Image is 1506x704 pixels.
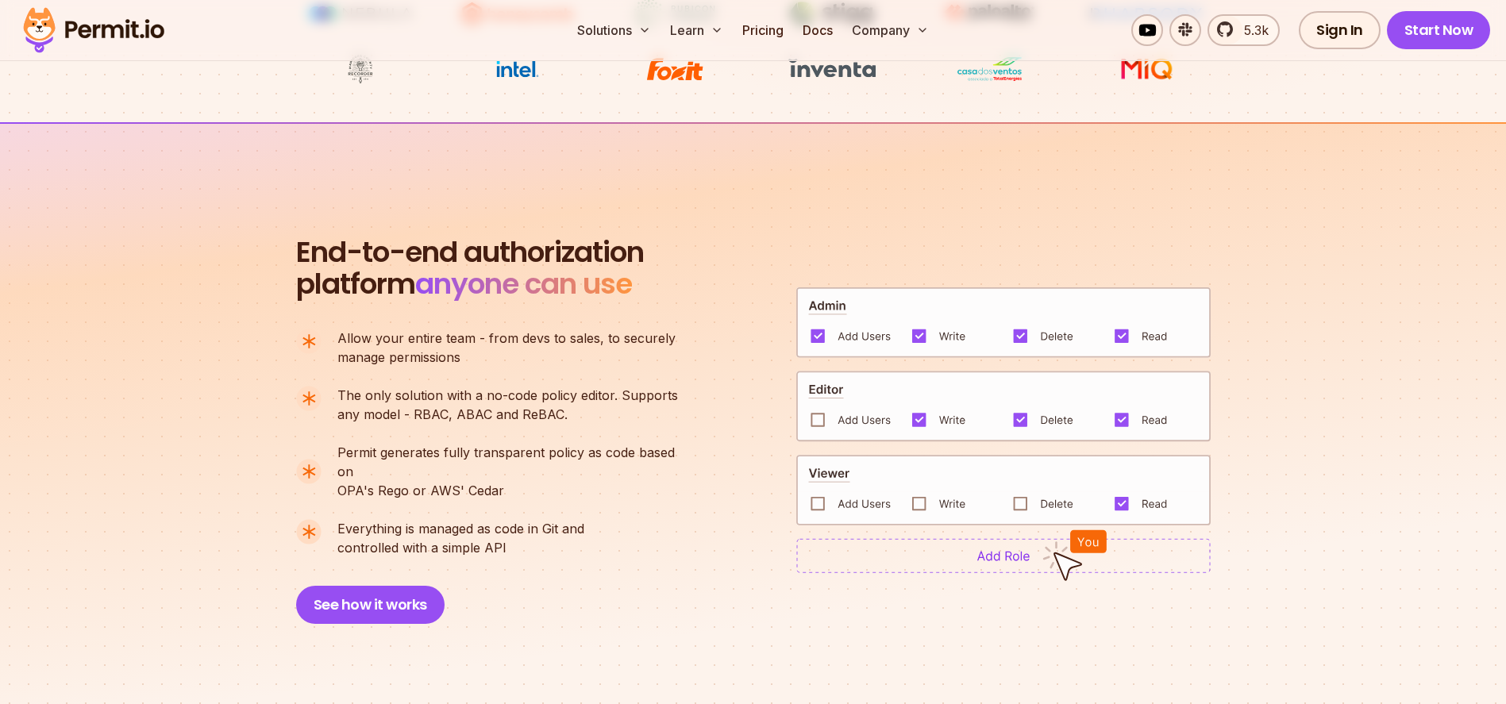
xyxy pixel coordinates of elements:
span: anyone can use [415,264,632,304]
a: Docs [796,14,839,46]
a: 5.3k [1207,14,1280,46]
span: Everything is managed as code in Git and [337,519,584,538]
a: Pricing [736,14,790,46]
img: Foxit [615,54,734,84]
span: Allow your entire team - from devs to sales, to securely [337,329,676,348]
p: manage permissions [337,329,676,367]
button: See how it works [296,586,445,624]
p: OPA's Rego or AWS' Cedar [337,443,691,500]
span: The only solution with a no-code policy editor. Supports [337,386,678,405]
p: any model - RBAC, ABAC and ReBAC. [337,386,678,424]
button: Solutions [571,14,657,46]
a: Start Now [1387,11,1491,49]
h2: platform [296,237,644,300]
a: Sign In [1299,11,1381,49]
button: Learn [664,14,730,46]
span: 5.3k [1234,21,1269,40]
span: Permit generates fully transparent policy as code based on [337,443,691,481]
img: inventa [772,54,892,83]
img: Intel [458,54,577,84]
img: MIQ [1092,56,1200,83]
img: Maricopa County Recorder\'s Office [301,54,420,84]
button: Company [845,14,935,46]
span: End-to-end authorization [296,237,644,268]
p: controlled with a simple API [337,519,584,557]
img: Permit logo [16,3,171,57]
img: Casa dos Ventos [930,54,1049,84]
